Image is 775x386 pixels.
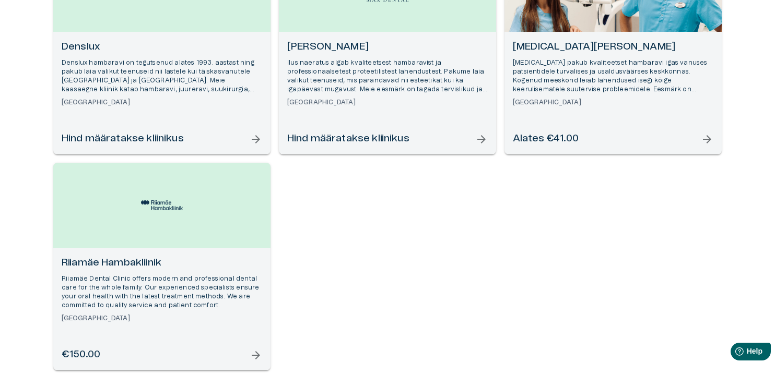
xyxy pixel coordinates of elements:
[62,58,262,94] p: Denslux hambaravi on tegutsenud alates 1993. aastast ning pakub laia valikut teenuseid nii lastel...
[287,132,409,146] h6: Hind määratakse kliinikus
[701,133,713,146] span: arrow_forward
[287,40,488,54] h6: [PERSON_NAME]
[62,98,262,107] h6: [GEOGRAPHIC_DATA]
[694,339,775,368] iframe: Help widget launcher
[475,133,488,146] span: arrow_forward
[62,40,262,54] h6: Denslux
[250,133,262,146] span: arrow_forward
[513,132,579,146] h6: Alates €41.00
[62,132,184,146] h6: Hind määratakse kliinikus
[141,200,183,210] img: Riiamäe Hambakliinik logo
[513,40,713,54] h6: [MEDICAL_DATA][PERSON_NAME]
[250,349,262,361] span: arrow_forward
[513,58,713,94] p: [MEDICAL_DATA] pakub kvaliteetset hambaravi igas vanuses patsientidele turvalises ja usaldusväärs...
[62,274,262,310] p: Riiamäe Dental Clinic offers modern and professional dental care for the whole family. Our experi...
[287,98,488,107] h6: [GEOGRAPHIC_DATA]
[62,256,262,270] h6: Riiamäe Hambakliinik
[62,348,100,362] h6: €150.00
[513,98,713,107] h6: [GEOGRAPHIC_DATA]
[287,58,488,94] p: Ilus naeratus algab kvaliteetsest hambaravist ja professionaalsetest proteetilistest lahendustest...
[62,314,262,323] h6: [GEOGRAPHIC_DATA]
[53,163,271,370] a: Open selected supplier available booking dates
